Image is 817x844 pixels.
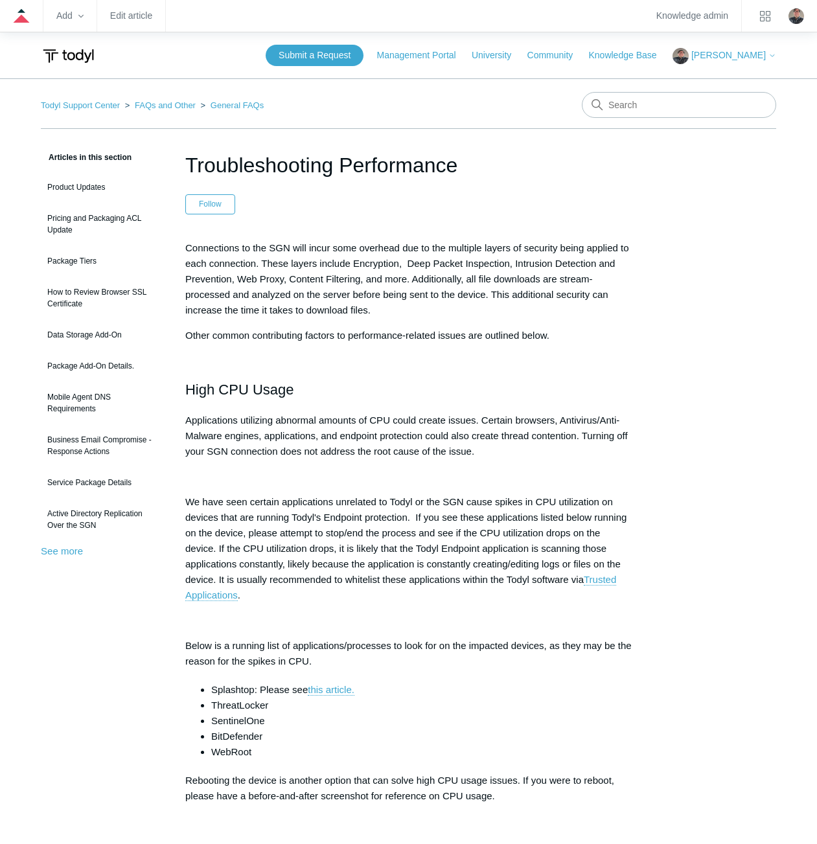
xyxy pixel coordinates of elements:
h1: Troubleshooting Performance [185,150,632,181]
span: Articles in this section [41,153,132,162]
li: Todyl Support Center [41,100,122,110]
li: BitDefender [211,729,632,744]
a: Management Portal [377,49,469,62]
p: Other common contributing factors to performance-related issues are outlined below. [185,328,632,343]
img: user avatar [788,8,804,24]
a: Knowledge Base [588,49,669,62]
a: Trusted Applications [185,574,616,601]
a: this article. [308,684,354,696]
a: Pricing and Packaging ACL Update [41,206,166,242]
p: Connections to the SGN will incur some overhead due to the multiple layers of security being appl... [185,240,632,318]
a: Mobile Agent DNS Requirements [41,385,166,421]
a: Submit a Request [266,45,363,66]
p: We have seen certain applications unrelated to Todyl or the SGN cause spikes in CPU utilization o... [185,494,632,603]
a: University [472,49,524,62]
a: How to Review Browser SSL Certificate [41,280,166,316]
a: Active Directory Replication Over the SGN [41,501,166,538]
a: Knowledge admin [656,12,728,19]
button: Follow Article [185,194,235,214]
li: General FAQs [198,100,264,110]
p: Below is a running list of applications/processes to look for on the impacted devices, as they ma... [185,638,632,669]
a: Package Add-On Details. [41,354,166,378]
a: Community [527,49,586,62]
input: Search [582,92,776,118]
a: See more [41,545,83,556]
a: Edit article [110,12,152,19]
a: Product Updates [41,175,166,200]
span: [PERSON_NAME] [691,50,766,60]
p: Applications utilizing abnormal amounts of CPU could create issues. Certain browsers, Antivirus/A... [185,413,632,459]
li: WebRoot [211,744,632,760]
a: Business Email Compromise - Response Actions [41,428,166,464]
li: ThreatLocker [211,698,632,713]
p: Rebooting the device is another option that can solve high CPU usage issues. If you were to reboo... [185,773,632,804]
zd-hc-trigger: Click your profile icon to open the profile menu [788,8,804,24]
a: Package Tiers [41,249,166,273]
li: FAQs and Other [122,100,198,110]
a: FAQs and Other [135,100,196,110]
a: Data Storage Add-On [41,323,166,347]
li: SentinelOne [211,713,632,729]
button: [PERSON_NAME] [673,48,776,64]
img: Todyl Support Center Help Center home page [41,44,96,68]
a: General FAQs [211,100,264,110]
a: Service Package Details [41,470,166,495]
zd-hc-trigger: Add [56,12,84,19]
h2: High CPU Usage [185,378,632,401]
li: Splashtop: Please see [211,682,632,698]
a: Todyl Support Center [41,100,120,110]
